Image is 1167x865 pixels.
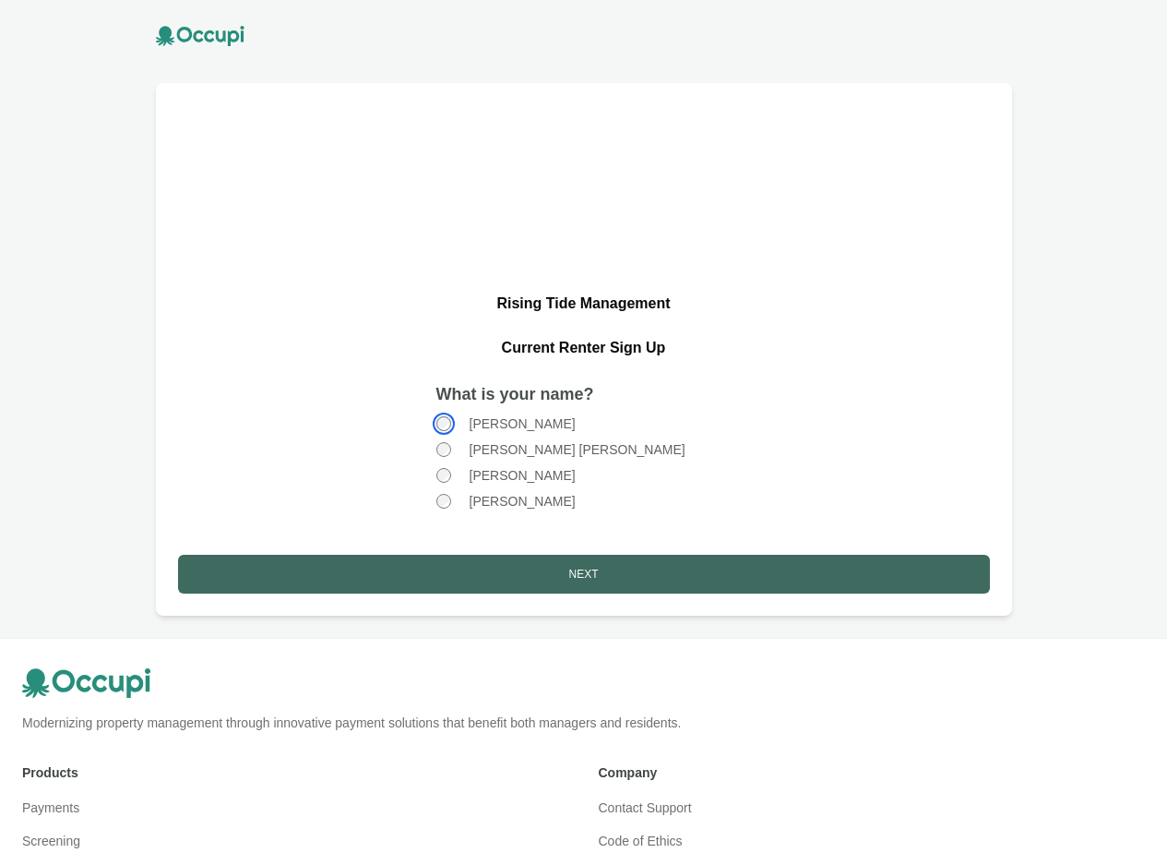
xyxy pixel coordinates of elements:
[22,797,569,852] nav: Products navigation
[22,800,79,815] a: Payments
[22,834,80,848] a: Screening
[178,337,990,359] h2: Current Renter Sign Up
[599,763,1146,782] h3: Company
[178,293,990,315] h2: Rising Tide Management
[436,381,732,407] h2: What is your name?
[599,797,1146,852] nav: Company navigation
[411,142,756,270] img: Rising Tide Homes
[470,442,685,457] label: [PERSON_NAME] [PERSON_NAME]
[599,800,692,815] a: Contact Support
[470,468,576,483] label: [PERSON_NAME]
[22,763,569,782] h3: Products
[470,416,576,431] label: [PERSON_NAME]
[470,494,576,509] label: [PERSON_NAME]
[22,713,1145,734] p: Modernizing property management through innovative payment solutions that benefit both managers a...
[178,555,990,594] button: Next
[599,834,683,848] a: Code of Ethics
